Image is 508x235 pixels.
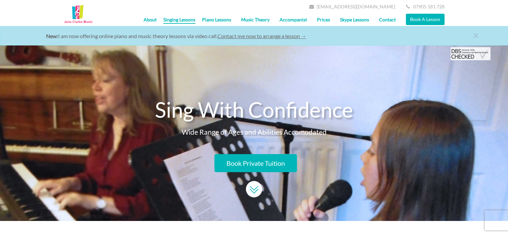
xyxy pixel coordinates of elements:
a: Music Theory [236,11,275,28]
a: Skype Lessons [335,11,374,28]
img: Music Lessons Kent [64,5,93,24]
a: About [139,11,162,28]
h2: Sing With Confidence [64,98,445,121]
strong: New: [46,33,58,39]
a: close [473,30,496,47]
a: Piano Lessons [197,11,236,28]
a: Contact [374,11,401,28]
a: Accompanist [275,11,312,28]
p: Wide Range of Ages and Abilities Accomodated [64,128,445,136]
a: Book Private Tuition [214,154,297,172]
a: Prices [312,11,335,28]
img: UqJjrSAbUX4AAAAASUVORK5CYII= [246,181,262,198]
a: Singing Lessons [163,11,195,24]
a: Contact me now to arrange a lesson → [217,33,306,39]
a: Book A Lesson [406,14,445,25]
